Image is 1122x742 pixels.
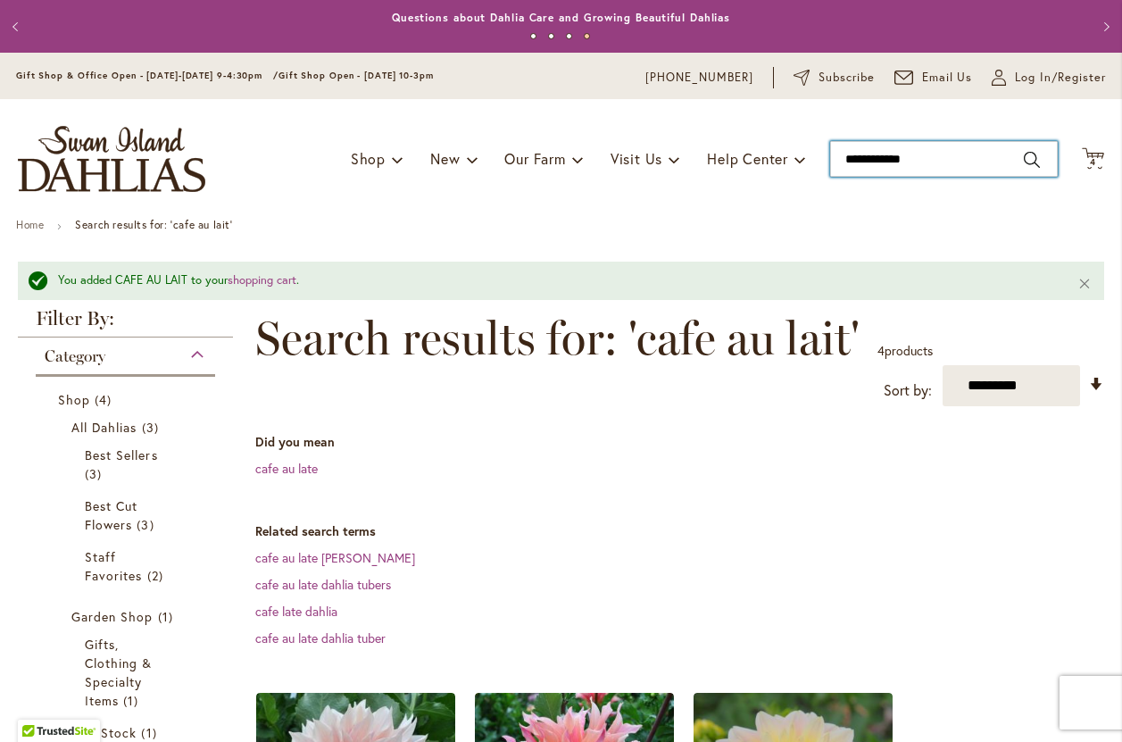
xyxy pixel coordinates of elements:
button: Next [1086,9,1122,45]
span: Visit Us [611,149,662,168]
span: Shop [58,391,90,408]
span: Help Center [707,149,788,168]
span: 1 [141,723,161,742]
button: 3 of 4 [566,33,572,39]
a: Log In/Register [992,69,1106,87]
label: Sort by: [884,374,932,407]
button: 4 of 4 [584,33,590,39]
span: Our Farm [504,149,565,168]
a: cafe au late dahlia tuber [255,629,386,646]
a: Questions about Dahlia Care and Growing Beautiful Dahlias [392,11,730,24]
span: Search results for: 'cafe au lait' [255,312,860,365]
span: All Dahlias [71,419,137,436]
a: shopping cart [228,272,296,288]
button: 4 [1082,147,1104,171]
button: 2 of 4 [548,33,554,39]
a: cafe late dahlia [255,603,337,620]
dt: Did you mean [255,433,1104,451]
span: Best Sellers [85,446,158,463]
span: Gift Shop & Office Open - [DATE]-[DATE] 9-4:30pm / [16,70,278,81]
span: 3 [137,515,158,534]
span: 1 [158,607,178,626]
span: 2 [147,566,168,585]
a: Email Us [894,69,973,87]
a: Subscribe [794,69,875,87]
a: In Stock [85,723,170,742]
strong: Filter By: [18,309,233,338]
a: Shop [58,390,197,409]
button: 1 of 4 [530,33,536,39]
dt: Related search terms [255,522,1104,540]
span: Gift Shop Open - [DATE] 10-3pm [278,70,434,81]
p: products [877,337,933,365]
a: All Dahlias [71,418,184,437]
a: [PHONE_NUMBER] [645,69,753,87]
iframe: Launch Accessibility Center [13,679,63,729]
span: 3 [85,464,106,483]
span: Log In/Register [1015,69,1106,87]
span: 4 [877,342,885,359]
div: You added CAFE AU LAIT to your . [58,272,1051,289]
span: 3 [142,418,163,437]
a: Garden Shop [71,607,184,626]
span: Best Cut Flowers [85,497,137,533]
a: Home [16,218,44,231]
strong: Search results for: 'cafe au lait' [75,218,232,231]
span: 4 [95,390,116,409]
span: Garden Shop [71,608,154,625]
a: Staff Favorites [85,547,170,585]
a: store logo [18,126,205,192]
a: Best Sellers [85,446,170,483]
a: cafe au late [255,460,318,477]
a: Best Cut Flowers [85,496,170,534]
span: Gifts, Clothing & Specialty Items [85,636,153,709]
a: cafe au late dahlia tubers [255,576,391,593]
span: Shop [351,149,386,168]
span: Staff Favorites [85,548,142,584]
span: Subscribe [819,69,875,87]
span: 1 [123,691,143,710]
span: New [430,149,460,168]
span: Email Us [922,69,973,87]
span: Category [45,346,105,366]
a: Gifts, Clothing &amp; Specialty Items [85,635,170,710]
span: In Stock [85,724,137,741]
span: 4 [1090,156,1096,168]
a: cafe au late [PERSON_NAME] [255,549,415,566]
